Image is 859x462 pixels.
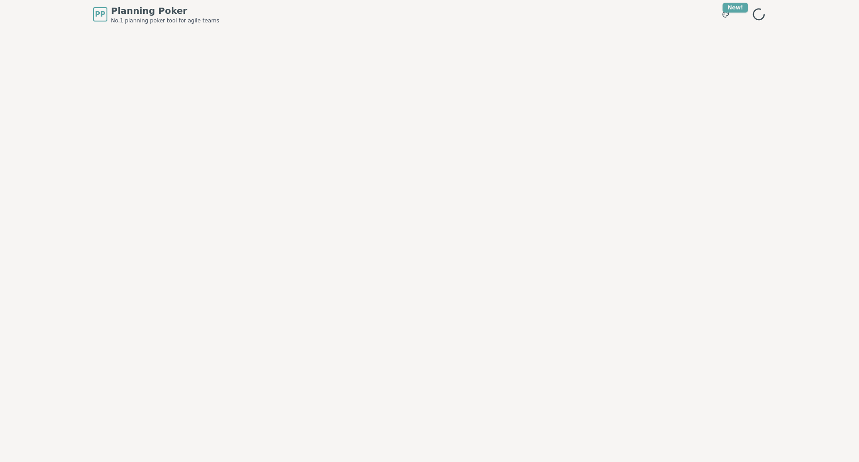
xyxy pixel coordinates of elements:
div: New! [723,3,748,13]
span: Planning Poker [111,4,219,17]
span: No.1 planning poker tool for agile teams [111,17,219,24]
a: PPPlanning PokerNo.1 planning poker tool for agile teams [93,4,219,24]
button: New! [718,6,734,22]
span: PP [95,9,105,20]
